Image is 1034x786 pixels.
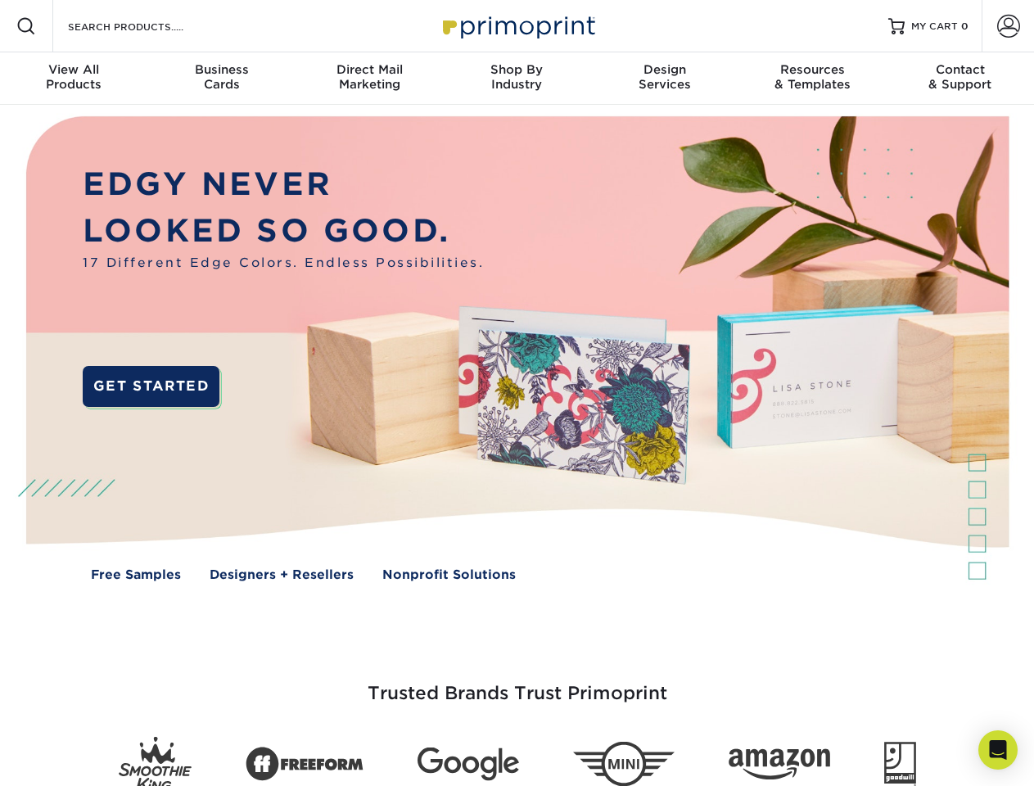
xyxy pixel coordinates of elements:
a: BusinessCards [147,52,295,105]
div: Cards [147,62,295,92]
div: Marketing [296,62,443,92]
h3: Trusted Brands Trust Primoprint [38,644,996,724]
div: Industry [443,62,590,92]
iframe: Google Customer Reviews [4,736,139,780]
div: & Support [887,62,1034,92]
span: Direct Mail [296,62,443,77]
span: Design [591,62,738,77]
a: Shop ByIndustry [443,52,590,105]
div: & Templates [738,62,886,92]
a: Designers + Resellers [210,566,354,585]
div: Services [591,62,738,92]
span: Shop By [443,62,590,77]
a: Contact& Support [887,52,1034,105]
a: GET STARTED [83,366,219,407]
span: Resources [738,62,886,77]
a: DesignServices [591,52,738,105]
p: EDGY NEVER [83,161,484,208]
img: Primoprint [436,8,599,43]
img: Google [418,748,519,781]
span: 0 [961,20,969,32]
a: Nonprofit Solutions [382,566,516,585]
a: Resources& Templates [738,52,886,105]
img: Goodwill [884,742,916,786]
input: SEARCH PRODUCTS..... [66,16,226,36]
img: Amazon [729,749,830,780]
span: MY CART [911,20,958,34]
p: LOOKED SO GOOD. [83,208,484,255]
a: Free Samples [91,566,181,585]
span: Business [147,62,295,77]
a: Direct MailMarketing [296,52,443,105]
span: 17 Different Edge Colors. Endless Possibilities. [83,254,484,273]
div: Open Intercom Messenger [978,730,1018,770]
span: Contact [887,62,1034,77]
